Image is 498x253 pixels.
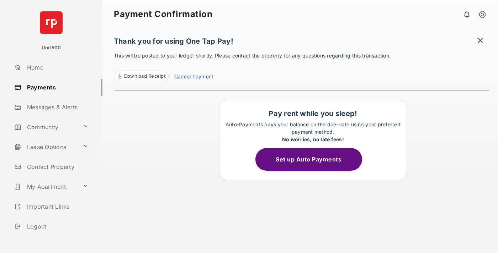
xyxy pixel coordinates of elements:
a: Community [11,119,80,136]
a: Cancel Payment [174,73,213,82]
a: Lease Options [11,138,80,155]
a: Payments [11,79,102,96]
strong: Payment Confirmation [114,10,212,18]
a: My Apartment [11,178,80,195]
div: No worries, no late fees! [223,136,403,143]
p: Auto-Payments pays your balance on the due-date using your preferred payment method. [223,121,403,143]
p: This will be posted to your ledger shortly. Please contact the property for any questions regardi... [114,52,489,82]
a: Important Links [11,198,91,215]
h1: Thank you for using One Tap Pay! [114,37,489,49]
a: Home [11,59,102,76]
a: Set up Auto Payments [255,156,371,163]
img: svg+xml;base64,PHN2ZyB4bWxucz0iaHR0cDovL3d3dy53My5vcmcvMjAwMC9zdmciIHdpZHRoPSI2NCIgaGVpZ2h0PSI2NC... [40,11,63,34]
a: Contact Property [11,158,102,175]
a: Download Receipt [114,71,169,82]
a: Logout [11,218,102,235]
h1: Pay rent while you sleep! [223,109,403,118]
a: Messages & Alerts [11,99,102,116]
p: Unit500 [42,44,61,51]
button: Set up Auto Payments [255,148,362,171]
span: Download Receipt [124,73,165,80]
